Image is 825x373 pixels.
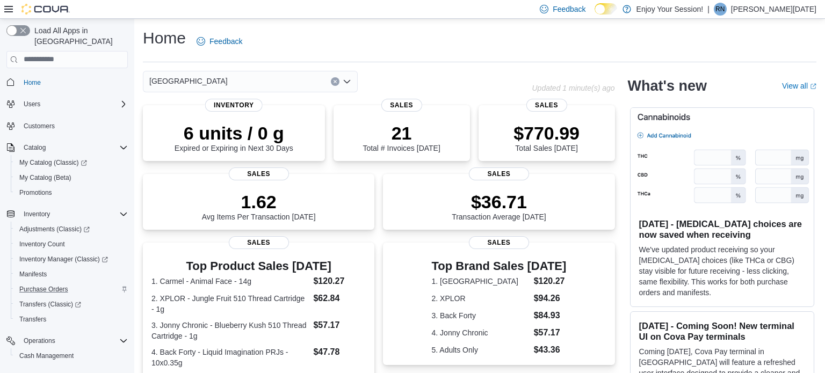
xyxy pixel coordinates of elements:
[24,143,46,152] span: Catalog
[343,77,351,86] button: Open list of options
[11,155,132,170] a: My Catalog (Classic)
[19,76,45,89] a: Home
[15,268,51,281] a: Manifests
[11,297,132,312] a: Transfers (Classic)
[192,31,247,52] a: Feedback
[15,238,128,251] span: Inventory Count
[2,97,132,112] button: Users
[19,334,128,347] span: Operations
[24,122,55,130] span: Customers
[202,191,316,213] p: 1.62
[11,237,132,252] button: Inventory Count
[639,320,805,342] h3: [DATE] - Coming Soon! New terminal UI on Cova Pay terminals
[707,3,710,16] p: |
[15,298,85,311] a: Transfers (Classic)
[24,210,50,218] span: Inventory
[15,349,78,362] a: Cash Management
[19,208,128,221] span: Inventory
[151,260,366,273] h3: Top Product Sales [DATE]
[19,158,87,167] span: My Catalog (Classic)
[15,313,128,326] span: Transfers
[11,252,132,267] a: Inventory Manager (Classic)
[11,312,132,327] button: Transfers
[151,293,309,315] dt: 2. XPLOR - Jungle Fruit 510 Thread Cartridge - 1g
[19,119,128,133] span: Customers
[469,167,529,180] span: Sales
[513,122,580,144] p: $770.99
[30,25,128,47] span: Load All Apps in [GEOGRAPHIC_DATA]
[15,156,128,169] span: My Catalog (Classic)
[381,99,422,112] span: Sales
[810,83,816,90] svg: External link
[19,98,128,111] span: Users
[513,122,580,152] div: Total Sales [DATE]
[628,77,707,94] h2: What's new
[469,236,529,249] span: Sales
[11,222,132,237] a: Adjustments (Classic)
[15,156,91,169] a: My Catalog (Classic)
[175,122,293,152] div: Expired or Expiring in Next 30 Days
[19,98,45,111] button: Users
[19,315,46,324] span: Transfers
[532,84,614,92] p: Updated 1 minute(s) ago
[595,3,617,14] input: Dark Mode
[2,140,132,155] button: Catalog
[15,253,112,266] a: Inventory Manager (Classic)
[636,3,704,16] p: Enjoy Your Session!
[432,260,567,273] h3: Top Brand Sales [DATE]
[452,191,546,221] div: Transaction Average [DATE]
[313,346,366,359] dd: $47.78
[331,77,339,86] button: Clear input
[143,27,186,49] h1: Home
[534,326,567,339] dd: $57.17
[11,170,132,185] button: My Catalog (Beta)
[15,283,73,296] a: Purchase Orders
[15,283,128,296] span: Purchase Orders
[19,188,52,197] span: Promotions
[15,313,50,326] a: Transfers
[731,3,816,16] p: [PERSON_NAME][DATE]
[11,185,132,200] button: Promotions
[19,240,65,248] span: Inventory Count
[363,122,440,152] div: Total # Invoices [DATE]
[15,171,128,184] span: My Catalog (Beta)
[24,78,41,87] span: Home
[19,334,60,347] button: Operations
[2,75,132,90] button: Home
[19,120,59,133] a: Customers
[15,298,128,311] span: Transfers (Classic)
[15,238,69,251] a: Inventory Count
[175,122,293,144] p: 6 units / 0 g
[19,255,108,264] span: Inventory Manager (Classic)
[15,186,56,199] a: Promotions
[19,76,128,89] span: Home
[363,122,440,144] p: 21
[534,275,567,288] dd: $120.27
[19,141,128,154] span: Catalog
[202,191,316,221] div: Avg Items Per Transaction [DATE]
[313,319,366,332] dd: $57.17
[2,333,132,348] button: Operations
[19,225,90,233] span: Adjustments (Classic)
[639,218,805,240] h3: [DATE] - [MEDICAL_DATA] choices are now saved when receiving
[432,276,530,287] dt: 1. [GEOGRAPHIC_DATA]
[24,100,40,108] span: Users
[526,99,567,112] span: Sales
[639,244,805,298] p: We've updated product receiving so your [MEDICAL_DATA] choices (like THCa or CBG) stay visible fo...
[15,253,128,266] span: Inventory Manager (Classic)
[452,191,546,213] p: $36.71
[432,345,530,355] dt: 5. Adults Only
[229,167,289,180] span: Sales
[714,3,727,16] div: Renee Noel
[534,343,567,356] dd: $43.36
[15,223,94,236] a: Adjustments (Classic)
[15,349,128,362] span: Cash Management
[432,310,530,321] dt: 3. Back Forty
[19,285,68,294] span: Purchase Orders
[15,268,128,281] span: Manifests
[15,171,76,184] a: My Catalog (Beta)
[19,173,71,182] span: My Catalog (Beta)
[432,293,530,304] dt: 2. XPLOR
[313,275,366,288] dd: $120.27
